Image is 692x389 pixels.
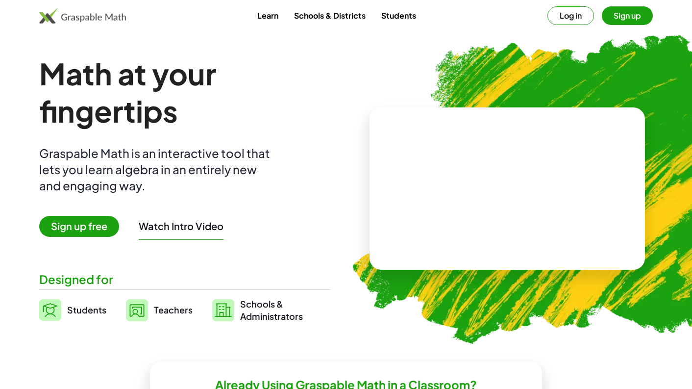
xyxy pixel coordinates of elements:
a: Students [39,298,106,322]
h1: Math at your fingertips [39,55,330,130]
span: Students [67,304,106,315]
img: svg%3e [126,299,148,321]
a: Students [373,6,424,25]
span: Sign up free [39,216,119,237]
button: Sign up [602,6,653,25]
img: svg%3e [212,299,234,321]
a: Schools &Administrators [212,298,303,322]
div: Graspable Math is an interactive tool that lets you learn algebra in an entirely new and engaging... [39,145,274,194]
a: Teachers [126,298,193,322]
button: Watch Intro Video [139,220,223,233]
button: Log in [547,6,594,25]
div: Designed for [39,271,330,287]
span: Schools & Administrators [240,298,303,322]
a: Schools & Districts [286,6,373,25]
span: Teachers [154,304,193,315]
a: Learn [249,6,286,25]
img: svg%3e [39,299,61,321]
video: What is this? This is dynamic math notation. Dynamic math notation plays a central role in how Gr... [434,152,581,225]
